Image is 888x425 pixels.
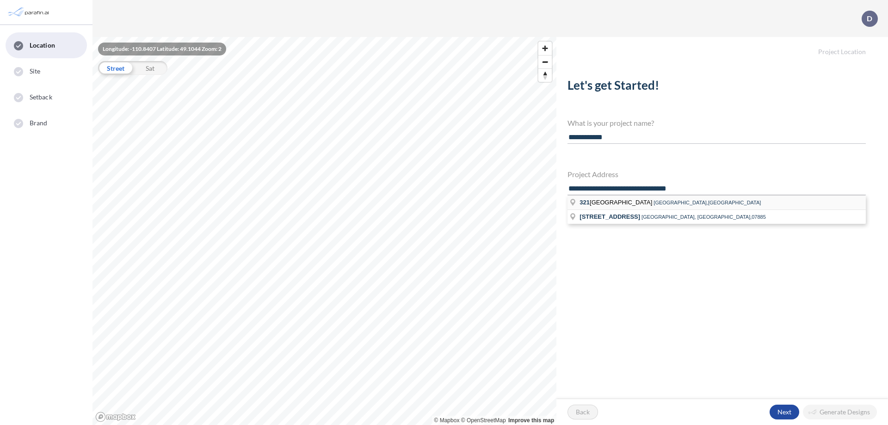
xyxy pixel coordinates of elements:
span: Zoom out [538,55,552,68]
p: Next [777,407,791,417]
button: Next [770,405,799,419]
a: Mapbox homepage [95,412,136,422]
span: [STREET_ADDRESS] [580,213,640,220]
h4: Project Address [567,170,866,179]
p: D [867,14,872,23]
canvas: Map [92,37,556,425]
button: Reset bearing to north [538,68,552,82]
span: [GEOGRAPHIC_DATA],[GEOGRAPHIC_DATA] [654,200,761,205]
h2: Let's get Started! [567,78,866,96]
a: Improve this map [508,417,554,424]
span: Reset bearing to north [538,69,552,82]
span: 321 [580,199,590,206]
button: Zoom out [538,55,552,68]
div: Street [98,61,133,75]
div: Longitude: -110.8407 Latitude: 49.1044 Zoom: 2 [98,43,226,55]
span: Setback [30,92,52,102]
span: [GEOGRAPHIC_DATA] [580,199,654,206]
span: Site [30,67,40,76]
div: Sat [133,61,167,75]
span: [GEOGRAPHIC_DATA], [GEOGRAPHIC_DATA],07885 [641,214,766,220]
span: Location [30,41,55,50]
h4: What is your project name? [567,118,866,127]
span: Brand [30,118,48,128]
a: OpenStreetMap [461,417,506,424]
button: Zoom in [538,42,552,55]
img: Parafin [7,4,52,21]
h5: Project Location [556,37,888,56]
a: Mapbox [434,417,460,424]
